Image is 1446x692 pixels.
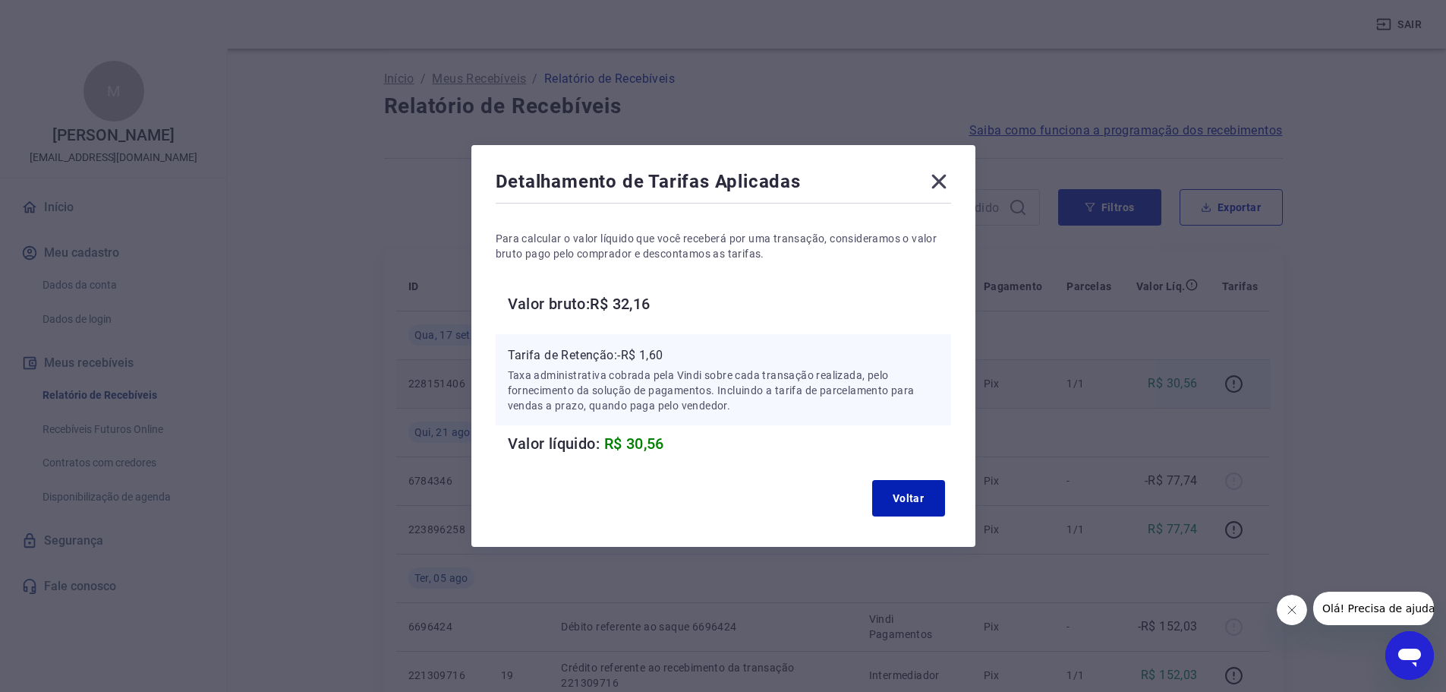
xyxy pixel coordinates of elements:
[872,480,945,517] button: Voltar
[9,11,128,23] span: Olá! Precisa de ajuda?
[508,346,939,365] p: Tarifa de Retenção: -R$ 1,60
[1313,592,1434,625] iframe: Mensagem da empresa
[496,169,951,200] div: Detalhamento de Tarifas Aplicadas
[496,231,951,261] p: Para calcular o valor líquido que você receberá por uma transação, consideramos o valor bruto pag...
[508,292,951,316] h6: Valor bruto: R$ 32,16
[604,434,664,453] span: R$ 30,56
[1385,631,1434,680] iframe: Botão para abrir a janela de mensagens
[1277,595,1307,625] iframe: Fechar mensagem
[508,368,939,413] p: Taxa administrativa cobrada pela Vindi sobre cada transação realizada, pelo fornecimento da soluç...
[508,431,951,456] h6: Valor líquido:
